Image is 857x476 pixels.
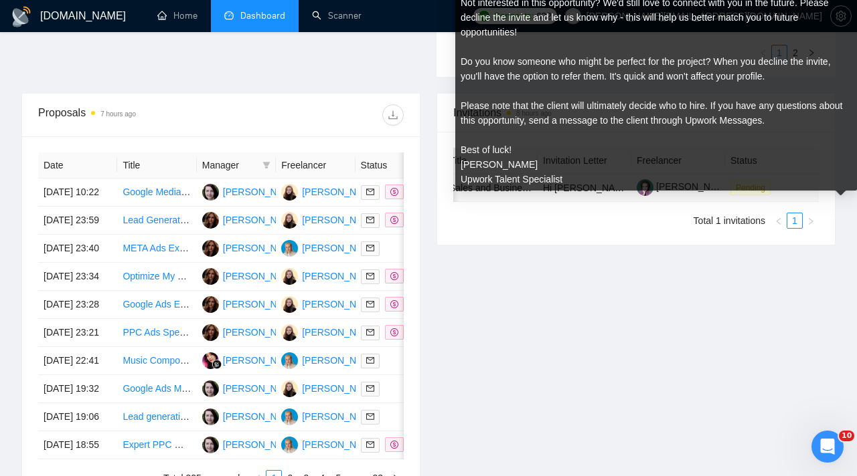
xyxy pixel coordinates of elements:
[366,328,374,336] span: mail
[811,431,844,463] iframe: Intercom live chat
[38,319,117,347] td: [DATE] 23:21
[390,216,398,224] span: dollar
[281,380,298,397] img: TB
[202,296,219,313] img: IK
[202,382,300,393] a: IG[PERSON_NAME]
[787,213,803,229] li: 1
[117,152,196,178] th: Title
[38,403,117,431] td: [DATE] 19:06
[117,263,196,291] td: Optimize My Google Shopping Ads & Feed for Better ROAS
[202,158,257,172] span: Manager
[117,347,196,375] td: Music Composer Needed for YouTube and Social Media Ads
[223,353,300,368] div: [PERSON_NAME]
[694,213,765,229] li: Total 1 invitations
[771,213,787,229] button: left
[302,325,379,340] div: [PERSON_NAME]
[202,437,219,453] img: IG
[123,271,371,281] a: Optimize My Google Shopping Ads & Feed for Better ROAS
[366,188,374,196] span: mail
[366,216,374,224] span: mail
[38,375,117,403] td: [DATE] 19:32
[123,411,301,422] a: Lead generation for a premium barbershop
[117,291,196,319] td: Google Ads Expert
[202,324,219,341] img: IK
[807,217,815,225] span: right
[390,188,398,196] span: dollar
[383,110,403,120] span: download
[202,410,300,421] a: IG[PERSON_NAME]
[123,383,299,394] a: Google Ads Management for SaaS Project
[302,269,379,283] div: [PERSON_NAME]
[202,212,219,229] img: IK
[223,241,300,255] div: [PERSON_NAME]
[223,213,300,227] div: [PERSON_NAME]
[38,152,117,178] th: Date
[312,10,362,21] a: searchScanner
[453,104,819,121] span: Invitations
[302,409,379,424] div: [PERSON_NAME]
[223,409,300,424] div: [PERSON_NAME]
[302,381,379,396] div: [PERSON_NAME]
[223,437,300,452] div: [PERSON_NAME]
[223,381,300,396] div: [PERSON_NAME]
[123,187,208,197] a: Google Media Buyer
[276,152,355,178] th: Freelancer
[123,327,288,338] a: PPC Ads Specialist Needed for Website
[123,299,201,310] a: Google Ads Expert
[262,161,270,169] span: filter
[281,214,379,225] a: TB[PERSON_NAME]
[117,319,196,347] td: PPC Ads Specialist Needed for Website
[366,441,374,449] span: mail
[202,184,219,201] img: IG
[281,437,298,453] img: AS
[38,178,117,207] td: [DATE] 10:22
[361,158,416,172] span: Status
[390,272,398,280] span: dollar
[202,354,300,365] a: NK[PERSON_NAME]
[117,375,196,403] td: Google Ads Management for SaaS Project
[202,326,300,337] a: IK[PERSON_NAME]
[202,298,300,309] a: IK[PERSON_NAME]
[281,184,298,201] img: TB
[787,213,802,228] a: 1
[38,207,117,235] td: [DATE] 23:59
[302,353,379,368] div: [PERSON_NAME]
[11,6,32,27] img: logo
[302,213,379,227] div: [PERSON_NAME]
[281,352,298,369] img: AS
[803,213,819,229] button: right
[281,268,298,285] img: TB
[202,439,300,449] a: IG[PERSON_NAME]
[38,431,117,459] td: [DATE] 18:55
[223,185,300,199] div: [PERSON_NAME]
[157,10,198,21] a: homeHome
[366,384,374,392] span: mail
[223,269,300,283] div: [PERSON_NAME]
[302,241,379,255] div: [PERSON_NAME]
[223,325,300,340] div: [PERSON_NAME]
[775,217,783,225] span: left
[281,212,298,229] img: TB
[302,437,379,452] div: [PERSON_NAME]
[240,10,285,21] span: Dashboard
[202,268,219,285] img: IK
[281,240,298,257] img: AS
[281,186,379,197] a: TB[PERSON_NAME]
[366,356,374,364] span: mail
[366,412,374,421] span: mail
[117,207,196,235] td: Lead Generation Support via Google Ads
[38,235,117,263] td: [DATE] 23:40
[281,410,379,421] a: AS[PERSON_NAME]
[224,11,234,20] span: dashboard
[202,240,219,257] img: IK
[202,270,300,281] a: IK[PERSON_NAME]
[281,242,379,253] a: AS[PERSON_NAME]
[38,104,221,126] div: Proposals
[281,408,298,425] img: AS
[839,431,854,441] span: 10
[260,155,273,175] span: filter
[302,185,379,199] div: [PERSON_NAME]
[202,214,300,225] a: IK[PERSON_NAME]
[281,382,379,393] a: TB[PERSON_NAME]
[281,298,379,309] a: TB[PERSON_NAME]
